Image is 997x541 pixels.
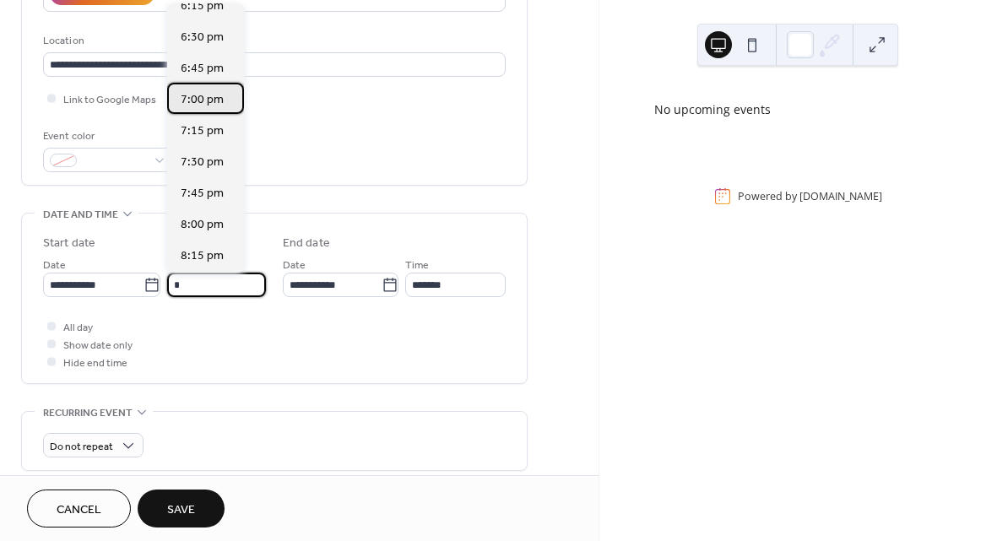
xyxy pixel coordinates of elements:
[181,154,224,171] span: 7:30 pm
[43,32,502,50] div: Location
[138,490,225,527] button: Save
[181,185,224,203] span: 7:45 pm
[43,404,133,422] span: Recurring event
[181,247,224,265] span: 8:15 pm
[799,189,882,203] a: [DOMAIN_NAME]
[167,501,195,519] span: Save
[57,501,101,519] span: Cancel
[43,235,95,252] div: Start date
[43,206,118,224] span: Date and time
[63,337,133,354] span: Show date only
[50,437,113,457] span: Do not repeat
[283,235,330,252] div: End date
[181,216,224,234] span: 8:00 pm
[181,29,224,46] span: 6:30 pm
[43,127,170,145] div: Event color
[181,122,224,140] span: 7:15 pm
[63,354,127,372] span: Hide end time
[405,257,429,274] span: Time
[63,91,156,109] span: Link to Google Maps
[654,100,942,118] div: No upcoming events
[181,60,224,78] span: 6:45 pm
[43,257,66,274] span: Date
[738,189,882,203] div: Powered by
[283,257,306,274] span: Date
[181,91,224,109] span: 7:00 pm
[27,490,131,527] button: Cancel
[63,319,93,337] span: All day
